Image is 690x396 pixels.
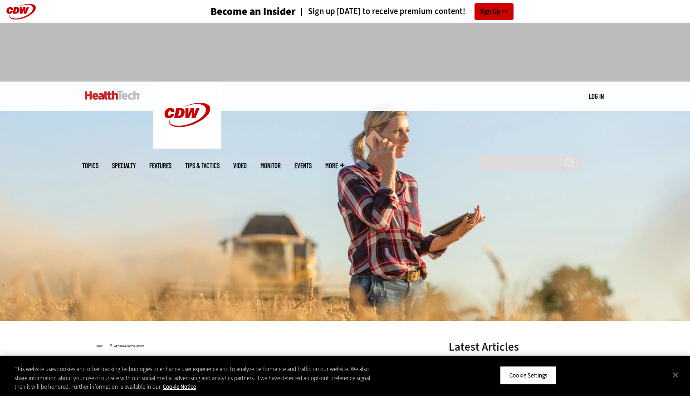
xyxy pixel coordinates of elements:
[589,92,604,100] a: Log in
[666,365,685,385] button: Close
[325,162,344,169] span: More
[153,141,221,151] a: CDW
[475,3,514,20] a: Sign Up
[96,344,103,348] a: Home
[15,365,380,391] div: This website uses cookies and other tracking technologies to enhance user experience and to analy...
[85,91,140,100] img: Home
[500,366,557,385] button: Cookie Settings
[185,162,220,169] a: Tips & Tactics
[449,341,585,353] h3: Latest Articles
[589,92,604,101] div: User menu
[91,355,104,362] span: Jun
[112,162,136,169] span: Specialty
[114,344,144,348] a: Artificial Intelligence
[153,82,221,149] img: Home
[96,341,425,348] div: »
[163,383,196,391] a: More information about your privacy
[114,354,193,363] a: Artificial Intelligence
[296,7,465,16] a: Sign up [DATE] to receive premium content!
[233,162,247,169] a: Video
[149,162,171,169] a: Features
[294,162,312,169] a: Events
[260,162,281,169] a: MonITor
[82,162,98,169] span: Topics
[210,6,296,17] h3: Become an Insider
[176,6,296,17] a: Become an Insider
[180,32,510,72] iframe: advertisement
